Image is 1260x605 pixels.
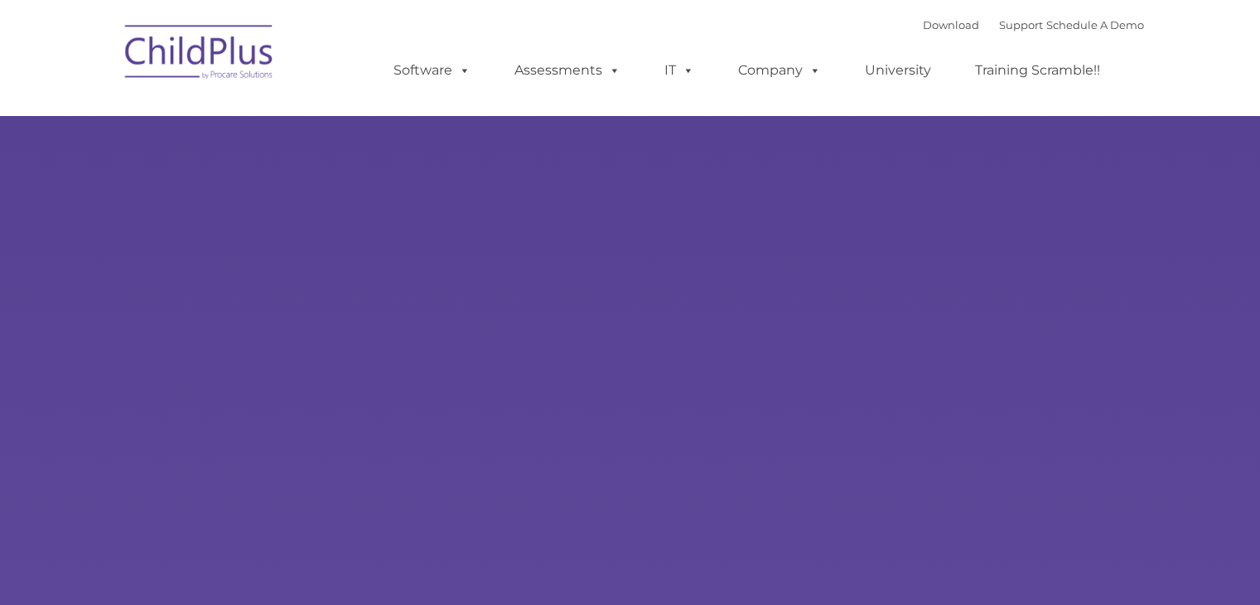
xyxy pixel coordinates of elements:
a: Company [722,54,838,87]
a: Schedule A Demo [1046,18,1144,31]
a: IT [648,54,711,87]
img: ChildPlus by Procare Solutions [117,13,282,96]
a: University [848,54,948,87]
a: Training Scramble!! [958,54,1117,87]
font: | [923,18,1144,31]
a: Software [377,54,487,87]
a: Assessments [498,54,637,87]
a: Support [999,18,1043,31]
a: Download [923,18,979,31]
